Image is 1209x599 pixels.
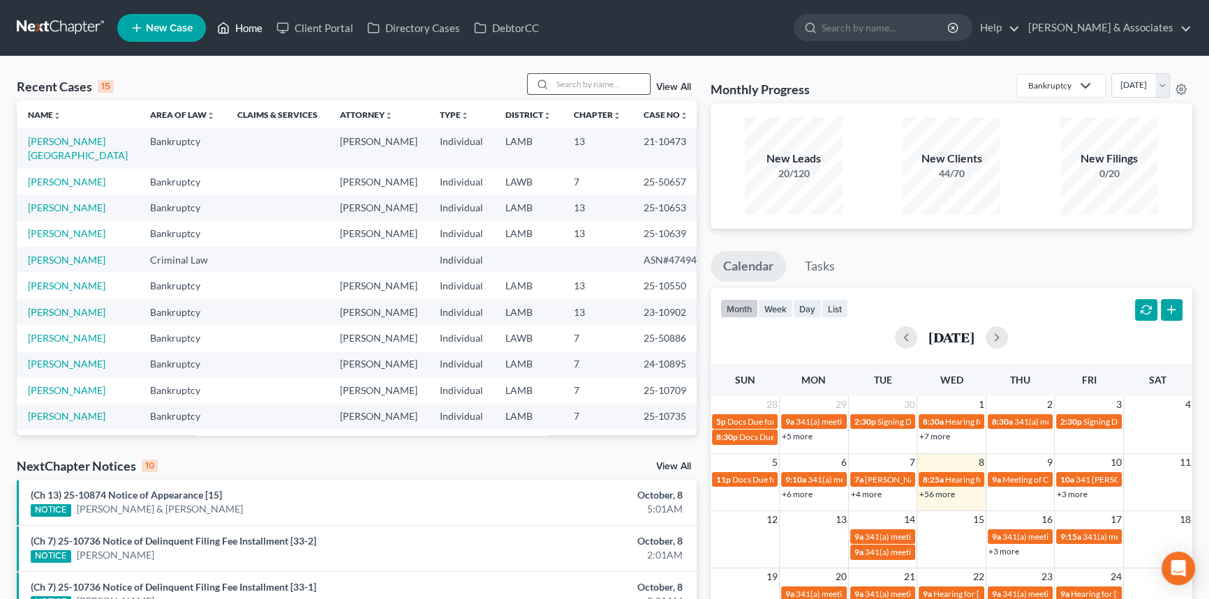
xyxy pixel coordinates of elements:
i: unfold_more [461,112,469,120]
td: Bankruptcy [139,351,226,377]
td: LAMB [494,273,563,298]
td: Individual [429,351,494,377]
a: Directory Cases [360,15,467,40]
span: 29 [834,396,848,413]
a: [PERSON_NAME] [28,176,105,188]
span: 9a [1060,589,1069,599]
td: Individual [429,247,494,273]
span: Docs Due for [PERSON_NAME] [739,432,854,442]
span: 9a [992,474,1001,485]
span: 20 [834,568,848,585]
td: 13 [563,128,632,168]
span: Wed [940,374,963,386]
a: Chapterunfold_more [574,109,621,120]
td: 25-10639 [632,221,708,247]
span: 8 [977,454,986,471]
td: LAMB [494,377,563,403]
span: 24 [1109,568,1123,585]
td: Individual [429,299,494,325]
td: 24-11596 [632,430,708,455]
span: 9a [854,589,863,599]
span: 341(a) meeting for [PERSON_NAME] [865,589,1000,599]
span: 14 [903,511,917,528]
div: Recent Cases [17,78,114,95]
input: Search by name... [552,74,650,94]
span: 9a [785,589,794,599]
span: 5 [771,454,779,471]
div: New Clients [903,151,1000,167]
div: NOTICE [31,550,71,563]
div: New Filings [1060,151,1158,167]
span: Hearing for [PERSON_NAME] & [PERSON_NAME] [933,589,1116,599]
td: 25-50886 [632,325,708,351]
a: +56 more [919,489,955,499]
a: Home [210,15,269,40]
span: 9a [992,589,1001,599]
span: 12 [765,511,779,528]
div: 44/70 [903,167,1000,181]
span: Thu [1010,374,1030,386]
span: 9a [854,547,863,557]
td: Bankruptcy [139,169,226,195]
td: 13 [563,195,632,220]
span: Meeting of Creditors for [PERSON_NAME] [1002,474,1157,485]
div: 5:01AM [475,502,683,516]
td: LAMB [494,299,563,325]
a: DebtorCC [467,15,546,40]
button: month [720,299,758,318]
a: Area of Lawunfold_more [150,109,215,120]
h2: [DATE] [928,330,974,344]
span: 3 [1115,396,1123,413]
span: 341(a) meeting for [PERSON_NAME] [1002,589,1137,599]
span: 16 [1040,511,1054,528]
td: LAMB [494,404,563,430]
td: Bankruptcy [139,377,226,403]
td: 25-10735 [632,404,708,430]
a: [PERSON_NAME] [28,202,105,213]
span: 5p [716,416,726,427]
a: +4 more [851,489,882,499]
a: [PERSON_NAME] [77,548,154,562]
span: 18 [1178,511,1192,528]
div: NOTICE [31,504,71,517]
td: [PERSON_NAME] [329,299,429,325]
td: [PERSON_NAME] [329,128,429,168]
span: 2:30p [854,416,876,427]
a: (Ch 7) 25-10736 Notice of Delinquent Filing Fee Installment [33-1] [31,581,316,593]
span: 17 [1109,511,1123,528]
span: Hearing for [PERSON_NAME] [945,474,1054,485]
span: 341(a) meeting for [PERSON_NAME] [796,416,930,427]
button: week [758,299,793,318]
span: Tue [873,374,891,386]
i: unfold_more [613,112,621,120]
td: 7 [563,404,632,430]
a: [PERSON_NAME] & [PERSON_NAME] [77,502,243,516]
button: list [822,299,848,318]
a: Case Nounfold_more [644,109,688,120]
td: 24-10895 [632,351,708,377]
td: [PERSON_NAME] [329,273,429,298]
span: 1 [977,396,986,413]
span: 341(a) meeting for [PERSON_NAME] [865,547,1000,557]
td: Individual [429,404,494,430]
td: 25-10709 [632,377,708,403]
td: LAMB [494,351,563,377]
td: Individual [429,377,494,403]
a: +7 more [919,431,950,441]
a: Attorneyunfold_more [340,109,393,120]
span: 7 [908,454,917,471]
td: [PERSON_NAME] [329,430,429,455]
span: 2 [1046,396,1054,413]
td: Bankruptcy [139,430,226,455]
td: [PERSON_NAME] [329,221,429,247]
td: [PERSON_NAME] [329,169,429,195]
td: 13 [563,299,632,325]
span: Sun [735,374,755,386]
span: 21 [903,568,917,585]
td: [PERSON_NAME] [329,377,429,403]
a: Districtunfold_more [505,109,551,120]
td: [PERSON_NAME] [329,325,429,351]
span: New Case [146,23,193,33]
span: 341(a) meeting for [PERSON_NAME] [1002,531,1137,542]
span: 15 [972,511,986,528]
